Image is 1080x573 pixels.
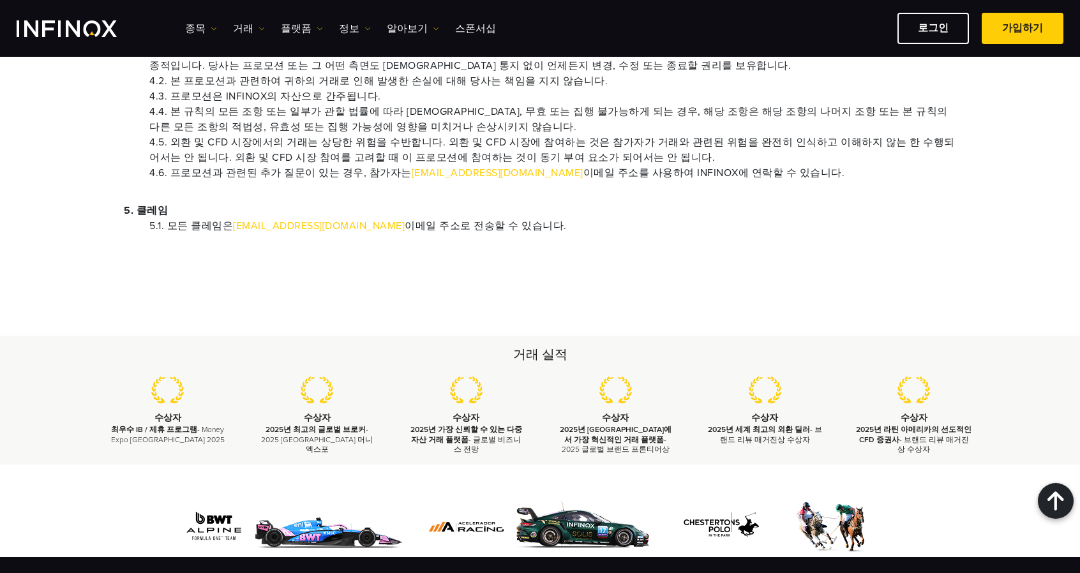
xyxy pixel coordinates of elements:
p: - 2025 [GEOGRAPHIC_DATA] 머니 엑스포 [259,425,376,454]
li: 4.5. 외환 및 CFD 시장에서의 거래는 상당한 위험을 수반합니다. 외환 및 CFD 시장에 참여하는 것은 참가자가 거래와 관련된 위험을 완전히 인식하고 이해하지 않는 한 수... [149,135,956,165]
a: 정보 [339,21,371,36]
li: 4.4. 본 규칙의 모든 조항 또는 일부가 관할 법률에 따라 [DEMOGRAPHIC_DATA], 무효 또는 집행 불가능하게 되는 경우, 해당 조항은 해당 조항의 나머지 조항 ... [149,104,956,135]
p: - Money Expo [GEOGRAPHIC_DATA] 2025 [109,425,227,444]
a: 알아보기 [387,21,439,36]
strong: 수상자 [154,412,181,423]
a: 로그인 [897,13,969,44]
a: 스폰서십 [455,21,496,36]
strong: 2025년 세계 최고의 외환 딜러 [708,425,810,434]
strong: 2025년 최고의 글로벌 브로커 [266,425,366,434]
li: 4.1. 당사는 프로모션, 본 규칙 및 본 프로모션에 따라 발생하는 기타 문제의 유일한 중재자입니다. 본 규칙의 예외는 INFINOX 경영진의 단독 재량에 있으며, 당사의 결... [149,43,956,73]
a: 거래 [233,21,265,36]
strong: 2025년 [GEOGRAPHIC_DATA]에서 가장 혁신적인 거래 플랫폼 [560,425,671,443]
strong: 수상자 [304,412,331,423]
a: [EMAIL_ADDRESS][DOMAIN_NAME] [233,220,405,232]
p: - 브랜드 리뷰 매거진상 수상자 [706,425,823,444]
a: 가입하기 [982,13,1063,44]
li: 4.2. 본 프로모션과 관련하여 귀하의 거래로 인해 발생한 손실에 대해 당사는 책임을 지지 않습니다. [149,73,956,89]
strong: 수상자 [602,412,629,423]
a: 플랫폼 [281,21,323,36]
strong: 최우수 IB / 제휴 프로그램 [111,425,197,434]
a: INFINOX Logo [17,20,147,37]
p: 5. 클레임 [124,203,956,218]
li: 5.1. 모든 클레임은 이메일 주소로 전송할 수 있습니다. [149,218,956,234]
h2: 거래 실적 [93,346,987,364]
li: 4.6. 프로모션과 관련된 추가 질문이 있는 경우, 참가자는 이메일 주소를 사용하여 INFINOX에 연락할 수 있습니다. [149,165,956,181]
p: - 글로벌 비즈니스 전망 [408,425,525,454]
strong: 수상자 [751,412,778,423]
p: - 2025 글로벌 브랜드 프론티어상 [557,425,674,454]
li: 4.3. 프로모션은 INFINOX의 자산으로 간주됩니다. [149,89,956,104]
a: 종목 [185,21,217,36]
strong: 2025년 가장 신뢰할 수 있는 다중 자산 거래 플랫폼 [410,425,522,443]
a: [EMAIL_ADDRESS][DOMAIN_NAME] [412,167,583,179]
strong: 수상자 [453,412,479,423]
